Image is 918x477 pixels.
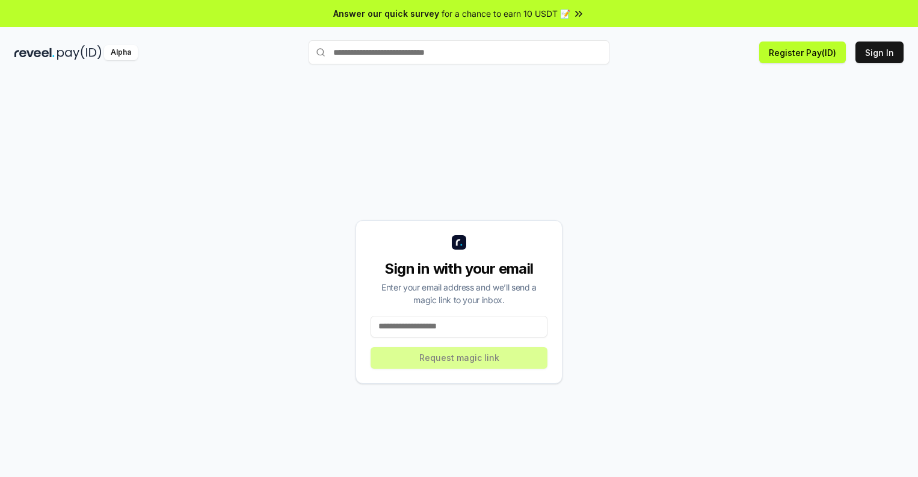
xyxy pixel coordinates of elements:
button: Register Pay(ID) [759,42,846,63]
div: Alpha [104,45,138,60]
img: reveel_dark [14,45,55,60]
button: Sign In [855,42,904,63]
span: Answer our quick survey [333,7,439,20]
div: Sign in with your email [371,259,547,279]
img: pay_id [57,45,102,60]
img: logo_small [452,235,466,250]
span: for a chance to earn 10 USDT 📝 [442,7,570,20]
div: Enter your email address and we’ll send a magic link to your inbox. [371,281,547,306]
